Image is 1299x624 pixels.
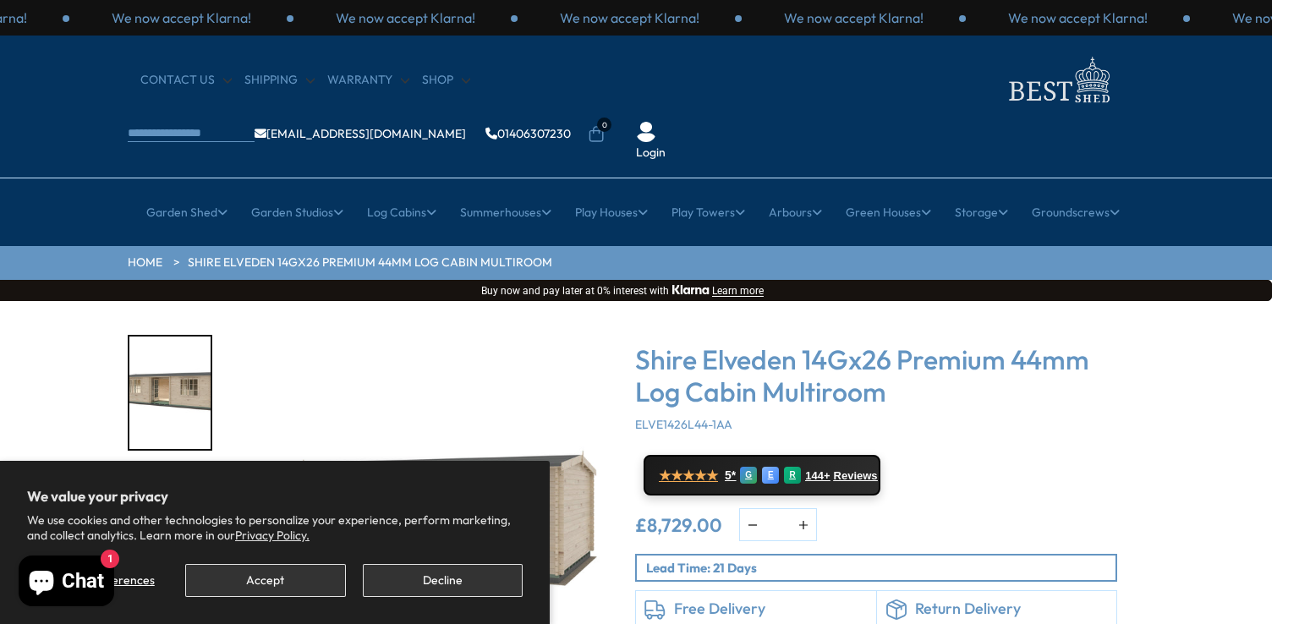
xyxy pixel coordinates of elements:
a: Shop [422,72,470,89]
a: 0 [588,126,605,143]
p: We now accept Klarna! [1008,8,1148,27]
a: Shipping [244,72,315,89]
div: 2 / 3 [518,8,742,27]
p: We now accept Klarna! [336,8,475,27]
a: Play Houses [575,191,648,233]
div: 1 / 3 [293,8,518,27]
span: 144+ [805,469,830,483]
a: 01406307230 [485,128,571,140]
a: Play Towers [671,191,745,233]
p: We now accept Klarna! [560,8,699,27]
span: 0 [597,118,611,132]
div: R [784,467,801,484]
button: Accept [185,564,345,597]
a: Garden Studios [251,191,343,233]
img: logo [999,52,1117,107]
p: We use cookies and other technologies to personalize your experience, perform marketing, and coll... [27,512,523,543]
div: G [740,467,757,484]
a: CONTACT US [140,72,232,89]
a: HOME [128,255,162,271]
a: Summerhouses [460,191,551,233]
a: Privacy Policy. [235,528,310,543]
a: Shire Elveden 14Gx26 Premium 44mm Log Cabin Multiroom [188,255,552,271]
a: Storage [955,191,1008,233]
p: We now accept Klarna! [112,8,251,27]
a: Login [636,145,666,161]
inbox-online-store-chat: Shopify online store chat [14,556,119,610]
a: Garden Shed [146,191,227,233]
div: 1 / 10 [128,335,212,451]
p: We now accept Klarna! [784,8,924,27]
a: [EMAIL_ADDRESS][DOMAIN_NAME] [255,128,466,140]
p: Lead Time: 21 Days [646,559,1115,577]
a: Warranty [327,72,409,89]
a: Green Houses [846,191,931,233]
h2: We value your privacy [27,488,523,505]
h6: Return Delivery [915,599,1109,618]
h6: Free Delivery [674,599,868,618]
span: ELVE1426L44-1AA [635,417,732,432]
a: ★★★★★ 5* G E R 144+ Reviews [644,455,880,495]
div: 3 / 3 [742,8,966,27]
img: User Icon [636,122,656,142]
span: Reviews [834,469,878,483]
img: Elveden_4190x7890_white_open_0100_53fdd14a-01da-474c-ae94-e4b3860414c8_200x200.jpg [129,337,211,449]
a: Log Cabins [367,191,436,233]
ins: £8,729.00 [635,516,722,534]
div: 3 / 3 [69,8,293,27]
a: Groundscrews [1032,191,1120,233]
div: E [762,467,779,484]
a: Arbours [769,191,822,233]
div: 1 / 3 [966,8,1190,27]
button: Decline [363,564,523,597]
h3: Shire Elveden 14Gx26 Premium 44mm Log Cabin Multiroom [635,343,1117,408]
span: ★★★★★ [659,468,718,484]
